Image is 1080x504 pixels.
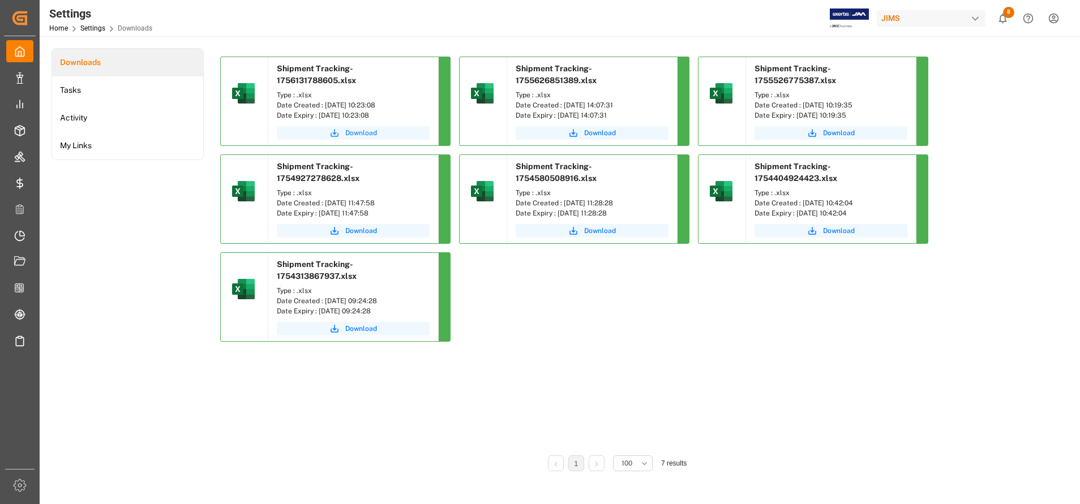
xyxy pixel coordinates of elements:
div: Date Created : [DATE] 14:07:31 [516,100,668,110]
span: Download [823,128,855,138]
li: 1 [568,455,584,471]
div: Date Expiry : [DATE] 09:24:28 [277,306,430,316]
li: Previous Page [548,455,564,471]
span: Download [584,128,616,138]
button: Download [755,224,907,238]
div: Date Created : [DATE] 11:28:28 [516,198,668,208]
img: microsoft-excel-2019--v1.png [469,80,496,107]
div: Date Expiry : [DATE] 10:23:08 [277,110,430,120]
button: Help Center [1015,6,1041,31]
li: Next Page [589,455,605,471]
div: Type : .xlsx [755,188,907,198]
img: microsoft-excel-2019--v1.png [469,178,496,205]
span: 100 [622,458,632,468]
div: Date Expiry : [DATE] 11:28:28 [516,208,668,218]
a: Settings [80,24,105,32]
div: Type : .xlsx [516,90,668,100]
div: Type : .xlsx [277,286,430,296]
button: show 8 new notifications [990,6,1015,31]
div: Date Created : [DATE] 10:42:04 [755,198,907,208]
a: Tasks [52,76,203,104]
div: Date Created : [DATE] 09:24:28 [277,296,430,306]
button: Download [277,322,430,335]
div: Date Created : [DATE] 11:47:58 [277,198,430,208]
img: microsoft-excel-2019--v1.png [230,80,257,107]
div: Type : .xlsx [755,90,907,100]
img: microsoft-excel-2019--v1.png [230,275,257,303]
div: Date Expiry : [DATE] 14:07:31 [516,110,668,120]
span: Shipment Tracking-1755526775387.xlsx [755,64,836,85]
span: Download [823,226,855,236]
span: Download [345,226,377,236]
div: Type : .xlsx [516,188,668,198]
span: Shipment Tracking-1755626851389.xlsx [516,64,597,85]
a: My Links [52,132,203,160]
button: Download [516,224,668,238]
span: Shipment Tracking-1754313867937.xlsx [277,260,357,281]
span: 8 [1003,7,1014,18]
a: Activity [52,104,203,132]
img: microsoft-excel-2019--v1.png [708,80,735,107]
button: open menu [613,455,653,471]
button: Download [277,126,430,140]
span: Download [345,128,377,138]
span: Shipment Tracking-1754580508916.xlsx [516,162,597,183]
img: microsoft-excel-2019--v1.png [230,178,257,205]
a: Downloads [52,49,203,76]
span: Shipment Tracking-1754927278628.xlsx [277,162,359,183]
a: Home [49,24,68,32]
span: Download [345,324,377,334]
a: 1 [575,460,578,468]
div: JIMS [877,10,985,27]
div: Date Expiry : [DATE] 10:42:04 [755,208,907,218]
button: JIMS [877,7,990,29]
button: Download [277,224,430,238]
div: Settings [49,5,152,22]
div: Date Created : [DATE] 10:23:08 [277,100,430,110]
span: Shipment Tracking-1756131788605.xlsx [277,64,356,85]
img: microsoft-excel-2019--v1.png [708,178,735,205]
button: Download [755,126,907,140]
img: Exertis%20JAM%20-%20Email%20Logo.jpg_1722504956.jpg [830,8,869,28]
div: Date Expiry : [DATE] 11:47:58 [277,208,430,218]
span: Shipment Tracking-1754404924423.xlsx [755,162,837,183]
div: Date Created : [DATE] 10:19:35 [755,100,907,110]
div: Date Expiry : [DATE] 10:19:35 [755,110,907,120]
div: Type : .xlsx [277,90,430,100]
button: Download [516,126,668,140]
span: 7 results [661,459,687,467]
div: Type : .xlsx [277,188,430,198]
span: Download [584,226,616,236]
